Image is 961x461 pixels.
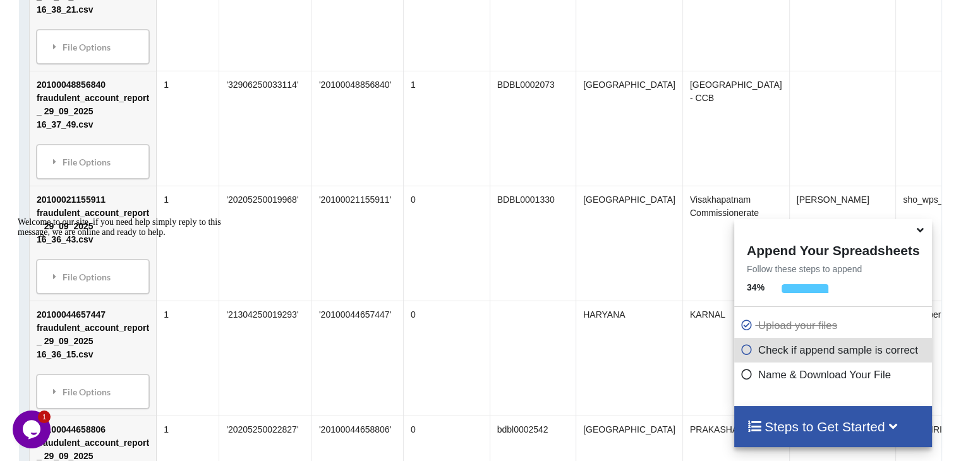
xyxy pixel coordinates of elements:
[403,71,490,186] td: 1
[682,301,789,416] td: KARNAL
[576,301,682,416] td: HARYANA
[682,186,789,301] td: Visakhapatnam Commissionerate
[734,263,932,275] p: Follow these steps to append
[156,71,219,186] td: 1
[311,301,403,416] td: '20100044657447'
[490,186,576,301] td: BDBL0001330
[311,71,403,186] td: '20100048856840'
[311,186,403,301] td: '20100021155911'
[682,71,789,186] td: [GEOGRAPHIC_DATA] - CCB
[30,186,156,301] td: 20100021155911 fraudulent_account_report _ 29_09_2025 16_36_43.csv
[740,367,929,383] p: Name & Download Your File
[5,5,233,25] div: Welcome to our site, if you need help simply reply to this message, we are online and ready to help.
[403,301,490,416] td: 0
[789,186,896,301] td: [PERSON_NAME]
[40,34,145,61] div: File Options
[740,342,929,358] p: Check if append sample is correct
[576,71,682,186] td: [GEOGRAPHIC_DATA]
[490,71,576,186] td: BDBL0002073
[740,318,929,333] p: Upload your files
[219,301,311,416] td: '21304250019293'
[219,186,311,301] td: '20205250019968'
[219,71,311,186] td: '32906250033114'
[13,212,240,404] iframe: chat widget
[156,186,219,301] td: 1
[40,149,145,176] div: File Options
[747,419,919,434] h4: Steps to Get Started
[747,282,765,292] b: 34 %
[30,71,156,186] td: 20100048856840 fraudulent_account_report _ 29_09_2025 16_37_49.csv
[13,410,53,448] iframe: chat widget
[403,186,490,301] td: 0
[5,5,209,25] span: Welcome to our site, if you need help simply reply to this message, we are online and ready to help.
[576,186,682,301] td: [GEOGRAPHIC_DATA]
[734,239,932,258] h4: Append Your Spreadsheets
